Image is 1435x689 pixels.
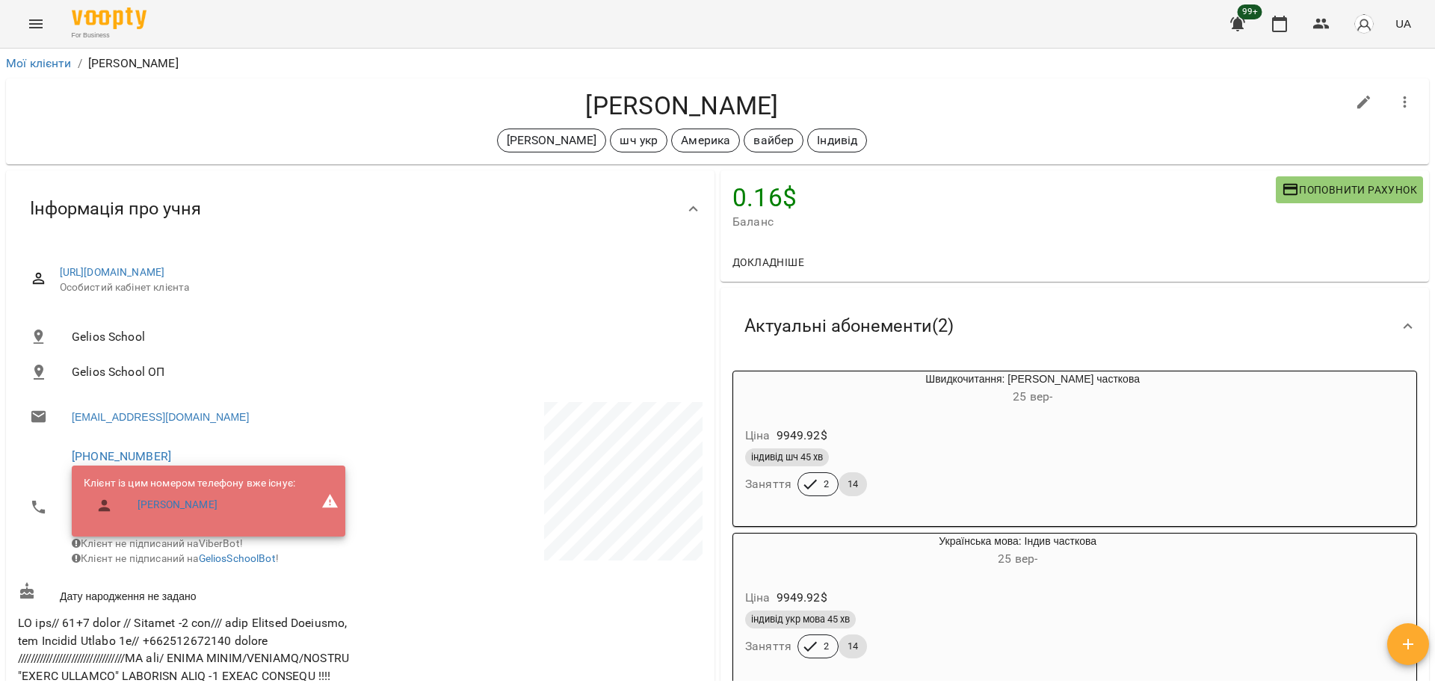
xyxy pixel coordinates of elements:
[744,315,954,338] span: Актуальні абонементи ( 2 )
[88,55,179,72] p: [PERSON_NAME]
[753,132,794,149] p: вайбер
[726,249,810,276] button: Докладніше
[805,371,1260,407] div: Швидкочитання: [PERSON_NAME] часткова
[1354,13,1374,34] img: avatar_s.png
[720,288,1429,365] div: Актуальні абонементи(2)
[745,587,771,608] h6: Ціна
[815,640,838,653] span: 2
[72,410,249,424] a: [EMAIL_ADDRESS][DOMAIN_NAME]
[807,129,867,152] div: Індивід
[1013,389,1052,404] span: 25 вер -
[497,129,607,152] div: [PERSON_NAME]
[744,129,803,152] div: вайбер
[72,363,691,381] span: Gelios School ОП
[6,56,72,70] a: Мої клієнти
[610,129,667,152] div: шч укр
[815,478,838,491] span: 2
[805,534,1230,569] div: Українська мова: Індив часткова
[681,132,730,149] p: Америка
[6,170,715,247] div: Інформація про учня
[733,534,1230,676] button: Українська мова: Індив часткова25 вер- Ціна9949.92$індивід укр мова 45 хвЗаняття214
[998,551,1037,566] span: 25 вер -
[1282,181,1417,199] span: Поповнити рахунок
[745,613,856,626] span: індивід укр мова 45 хв
[839,640,867,653] span: 14
[15,579,360,607] div: Дату народження не задано
[507,132,597,149] p: [PERSON_NAME]
[18,90,1346,121] h4: [PERSON_NAME]
[620,132,658,149] p: шч укр
[733,371,805,407] div: Швидкочитання: Індив часткова
[733,371,1260,514] button: Швидкочитання: [PERSON_NAME] часткова25 вер- Ціна9949.92$індивід шч 45 хвЗаняття214
[732,213,1276,231] span: Баланс
[72,449,171,463] a: [PHONE_NUMBER]
[1389,10,1417,37] button: UA
[72,31,146,40] span: For Business
[60,266,165,278] a: [URL][DOMAIN_NAME]
[72,537,243,549] span: Клієнт не підписаний на ViberBot!
[1276,176,1423,203] button: Поповнити рахунок
[745,636,791,657] h6: Заняття
[732,253,804,271] span: Докладніше
[1238,4,1262,19] span: 99+
[839,478,867,491] span: 14
[72,328,691,346] span: Gelios School
[78,55,82,72] li: /
[671,129,740,152] div: Америка
[745,425,771,446] h6: Ціна
[745,451,829,464] span: індивід шч 45 хв
[745,474,791,495] h6: Заняття
[777,427,827,445] p: 9949.92 $
[72,552,279,564] span: Клієнт не підписаний на !
[732,182,1276,213] h4: 0.16 $
[84,476,295,526] ul: Клієнт із цим номером телефону вже існує:
[72,7,146,29] img: Voopty Logo
[199,552,276,564] a: GeliosSchoolBot
[777,589,827,607] p: 9949.92 $
[60,280,691,295] span: Особистий кабінет клієнта
[18,6,54,42] button: Menu
[733,534,805,569] div: Українська мова: Індив часткова
[817,132,857,149] p: Індивід
[138,498,217,513] a: [PERSON_NAME]
[30,197,201,220] span: Інформація про учня
[6,55,1429,72] nav: breadcrumb
[1395,16,1411,31] span: UA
